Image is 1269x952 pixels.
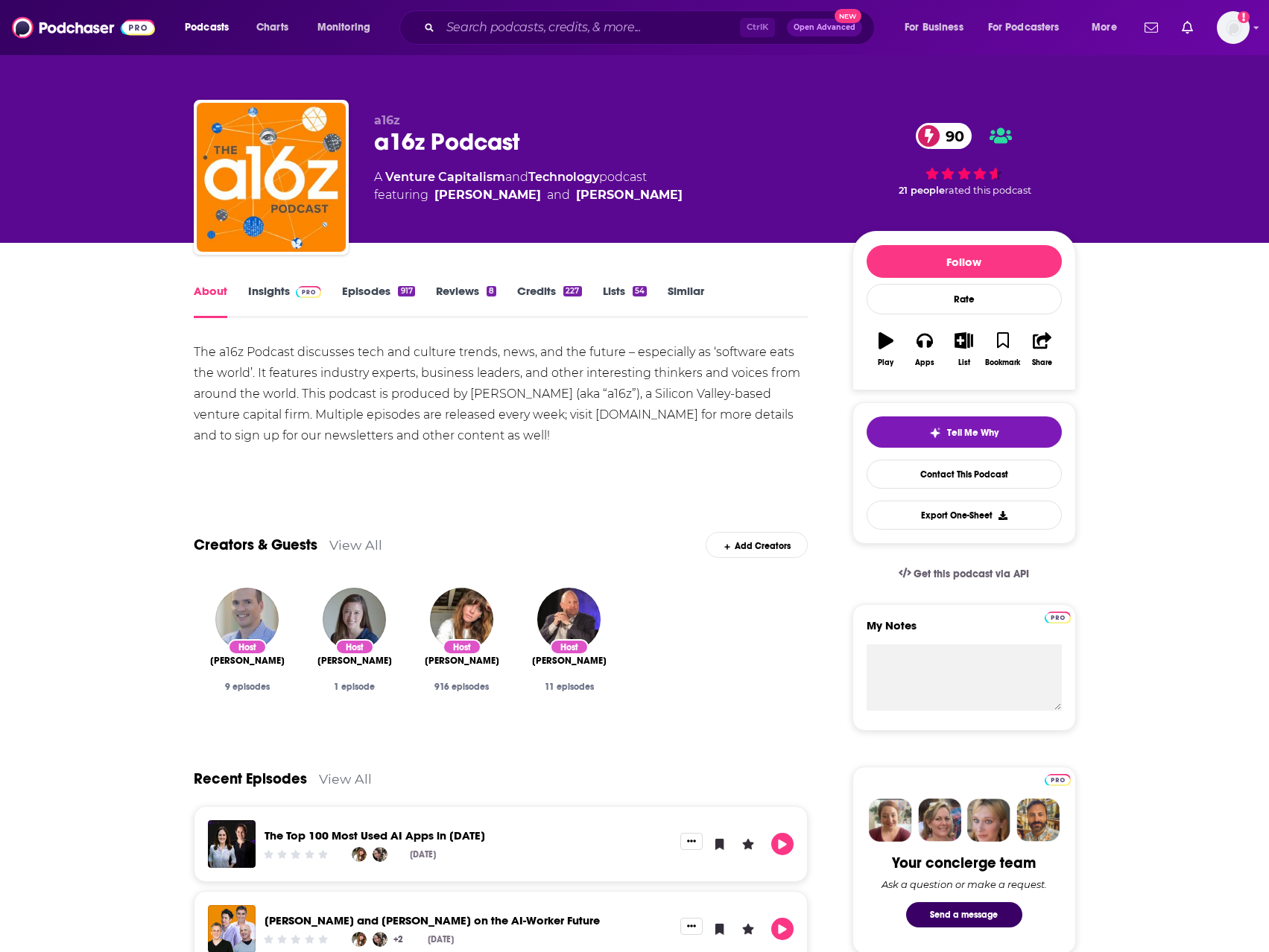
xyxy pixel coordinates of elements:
a: Steph Smith [317,655,392,667]
span: [PERSON_NAME] [425,655,499,667]
div: Host [443,639,481,655]
a: Creators & Guests [194,536,317,554]
div: Your concierge team [892,854,1036,872]
button: Show More Button [680,833,703,849]
img: Sydney Profile [869,799,912,842]
img: User Profile [1217,11,1250,44]
img: Podchaser Pro [1045,612,1071,623]
img: Jon Profile [1016,799,1060,842]
span: Monitoring [317,17,370,38]
input: Search podcasts, credits, & more... [440,16,740,39]
button: Follow [867,245,1062,278]
a: Charts [247,16,297,39]
button: tell me why sparkleTell Me Why [867,416,1062,448]
button: Show profile menu [1217,11,1250,44]
span: [PERSON_NAME] [210,655,285,667]
span: featuring [374,186,683,204]
button: open menu [894,16,982,39]
img: Jules Profile [967,799,1010,842]
a: Episodes917 [342,284,414,318]
a: Reviews8 [436,284,496,318]
div: List [958,358,970,367]
button: open menu [1081,16,1136,39]
a: Aaron Levie and Steven Sinofsky on the AI-Worker Future [265,913,600,927]
span: a16z [374,113,400,127]
a: Pro website [1045,772,1071,786]
div: 1 episode [313,682,396,692]
button: Play [771,833,794,855]
a: Show notifications dropdown [1139,15,1164,40]
button: Bookmark [984,323,1022,376]
img: Podchaser - Follow, Share and Rate Podcasts [12,13,155,42]
a: Hanne Winarsky [352,932,367,947]
div: 917 [398,286,414,296]
a: View All [329,537,382,553]
span: Tell Me Why [947,427,999,439]
span: 21 people [899,185,945,196]
div: Share [1032,358,1052,367]
div: 916 episodes [420,682,504,692]
div: Host [228,639,267,655]
a: Ben Horowitz [210,655,285,667]
img: a16z Podcast [197,103,346,252]
button: Share [1022,323,1061,376]
button: Export One-Sheet [867,501,1062,530]
div: [DATE] [428,934,454,945]
button: Apps [905,323,944,376]
div: 90 21 peoplerated this podcast [852,113,1076,206]
a: Hanne Winarsky [434,186,541,204]
div: 227 [563,286,581,296]
span: Get this podcast via API [914,568,1029,580]
img: Sonal Chokshi [373,847,387,862]
a: Hanne Winarsky [430,588,493,651]
button: Show More Button [680,918,703,934]
div: Rate [867,284,1062,314]
div: 11 episodes [528,682,611,692]
button: Play [771,918,794,940]
a: Ben Horowitz [215,588,279,651]
a: Get this podcast via API [887,556,1042,592]
a: Venture Capitalism [385,170,505,184]
a: InsightsPodchaser Pro [248,284,322,318]
div: Apps [915,358,934,367]
img: Podchaser Pro [1045,774,1071,786]
div: Community Rating: 0 out of 5 [262,849,329,860]
span: Podcasts [185,17,229,38]
span: [PERSON_NAME] [532,655,607,667]
a: +2 [390,932,405,947]
a: About [194,284,227,318]
a: Sonal Chokshi [576,186,683,204]
span: 90 [931,123,972,149]
button: List [944,323,983,376]
label: My Notes [867,618,1062,644]
div: Add Creators [706,532,808,558]
div: 8 [487,286,496,296]
img: Barbara Profile [918,799,961,842]
button: open menu [978,16,1081,39]
div: [DATE] [410,849,436,860]
div: Play [878,358,893,367]
button: Leave a Rating [737,918,759,940]
div: Host [550,639,589,655]
img: Hanne Winarsky [352,847,367,862]
button: Leave a Rating [737,833,759,855]
a: Credits227 [517,284,581,318]
span: Ctrl K [740,18,775,37]
span: Open Advanced [794,24,855,31]
img: The Top 100 Most Used AI Apps in 2025 [208,820,256,868]
div: 54 [633,286,647,296]
span: and [505,170,528,184]
button: Send a message [906,902,1022,927]
button: open menu [307,16,390,39]
img: Marc Andreessen [537,588,601,651]
div: Search podcasts, credits, & more... [414,10,889,45]
img: Steph Smith [323,588,386,651]
a: View All [319,771,372,787]
div: 9 episodes [206,682,289,692]
span: Charts [256,17,288,38]
a: Pro website [1045,609,1071,623]
button: Bookmark Episode [709,918,731,940]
